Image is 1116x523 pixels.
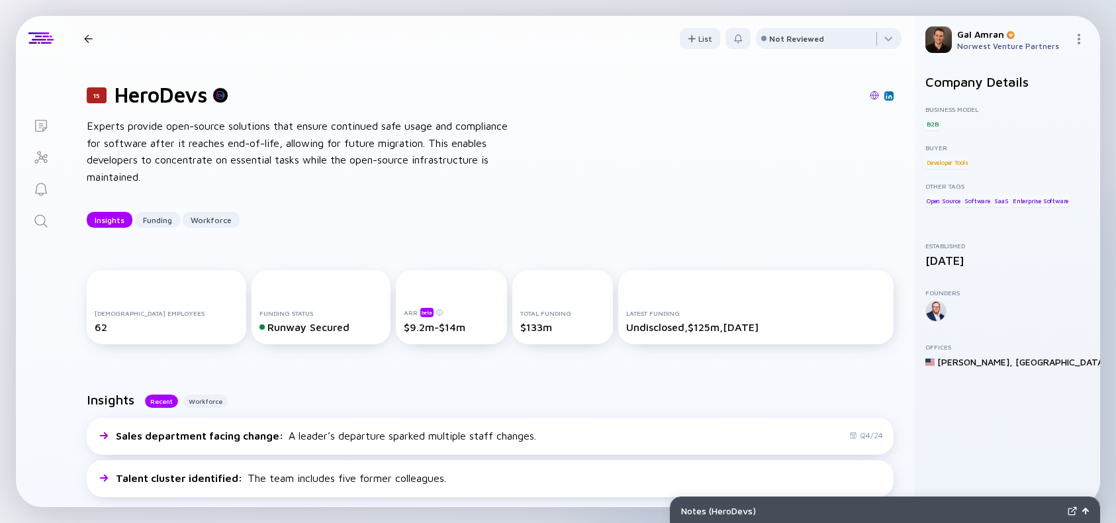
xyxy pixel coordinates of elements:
[925,194,962,207] div: Open Source
[1011,194,1070,207] div: Enterprise Software
[259,309,383,317] div: Funding Status
[925,343,1090,351] div: Offices
[957,41,1068,51] div: Norwest Venture Partners
[95,309,238,317] div: [DEMOGRAPHIC_DATA] Employees
[95,321,238,333] div: 62
[849,430,883,440] div: Q4/24
[925,117,939,130] div: B2B
[925,254,1090,267] div: [DATE]
[183,395,228,408] button: Workforce
[404,321,499,333] div: $9.2m-$14m
[87,118,510,185] div: Experts provide open-source solutions that ensure continued safe usage and compliance for softwar...
[404,307,499,317] div: ARR
[87,87,107,103] div: 15
[116,472,446,484] div: The team includes five former colleagues.
[520,321,605,333] div: $133m
[937,356,1013,367] div: [PERSON_NAME] ,
[681,505,1062,516] div: Notes ( HeroDevs )
[183,210,240,230] div: Workforce
[135,210,180,230] div: Funding
[116,430,286,442] span: Sales department facing change :
[16,204,66,236] a: Search
[87,210,132,230] div: Insights
[116,430,536,442] div: A leader’s departure sparked multiple staff changes.
[925,182,1090,190] div: Other Tags
[420,308,434,317] div: beta
[626,309,886,317] div: Latest Funding
[870,91,879,100] img: HeroDevs Website
[925,105,1090,113] div: Business Model
[886,93,892,99] img: HeroDevs Linkedin Page
[520,309,605,317] div: Total Funding
[925,26,952,53] img: Gal Profile Picture
[1074,34,1084,44] img: Menu
[87,212,132,228] button: Insights
[115,82,207,107] h1: HeroDevs
[259,321,383,333] div: Runway Secured
[135,212,180,228] button: Funding
[925,289,1090,297] div: Founders
[925,357,935,367] img: United States Flag
[626,321,886,333] div: Undisclosed, $125m, [DATE]
[1015,356,1107,367] div: [GEOGRAPHIC_DATA]
[925,156,970,169] div: Developer Tools
[16,109,66,140] a: Lists
[1082,508,1089,514] img: Open Notes
[925,74,1090,89] h2: Company Details
[116,472,245,484] span: Talent cluster identified :
[925,144,1090,152] div: Buyer
[993,194,1009,207] div: SaaS
[925,242,1090,250] div: Established
[145,395,178,408] button: Recent
[680,28,720,49] button: List
[963,194,991,207] div: Software
[16,140,66,172] a: Investor Map
[1068,506,1077,516] img: Expand Notes
[87,392,134,407] h2: Insights
[957,28,1068,40] div: Gal Amran
[183,212,240,228] button: Workforce
[16,172,66,204] a: Reminders
[769,34,824,44] div: Not Reviewed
